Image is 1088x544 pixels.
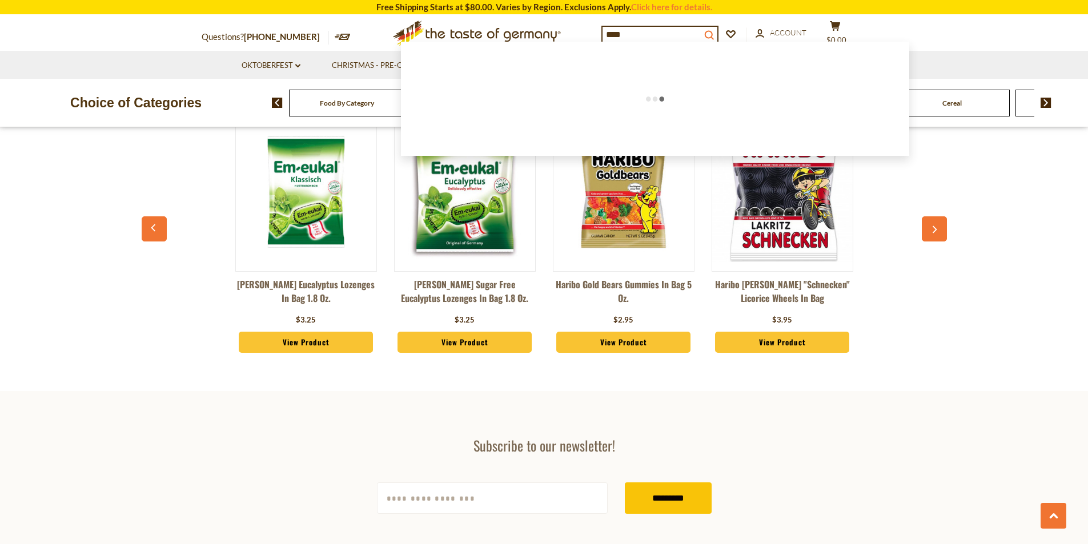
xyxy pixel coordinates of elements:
[712,277,853,312] a: Haribo [PERSON_NAME] "Schnecken" Licorice Wheels in Bag
[401,42,909,156] div: Instant Search Results
[770,28,806,37] span: Account
[377,437,712,454] h3: Subscribe to our newsletter!
[320,99,374,107] a: Food By Category
[1041,98,1051,108] img: next arrow
[239,332,374,353] a: View Product
[296,315,316,326] div: $3.25
[236,122,376,262] img: Dr. Soldan Eucalyptus Lozenges in Bag 1.8 oz.
[756,27,806,39] a: Account
[272,98,283,108] img: previous arrow
[553,277,694,312] a: Haribo Gold Bears Gummies in Bag 5 oz.
[556,332,691,353] a: View Product
[712,122,853,262] img: Haribo Rotella
[772,315,792,326] div: $3.95
[715,332,850,353] a: View Product
[242,59,300,72] a: Oktoberfest
[631,2,712,12] a: Click here for details.
[332,59,429,72] a: Christmas - PRE-ORDER
[455,315,475,326] div: $3.25
[244,31,320,42] a: [PHONE_NUMBER]
[818,21,853,49] button: $0.00
[613,315,633,326] div: $2.95
[394,277,536,312] a: [PERSON_NAME] Sugar Free Eucalyptus Lozenges in Bag 1.8 oz.
[942,99,962,107] a: Cereal
[398,332,532,353] a: View Product
[395,122,535,262] img: Dr. Soldan Sugar Free Eucalyptus Lozenges in Bag 1.8 oz.
[202,30,328,45] p: Questions?
[553,122,694,262] img: Haribo Gold Bears Gummies in Bag 5 oz.
[826,35,846,45] span: $0.00
[235,277,377,312] a: [PERSON_NAME] Eucalyptus Lozenges in Bag 1.8 oz.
